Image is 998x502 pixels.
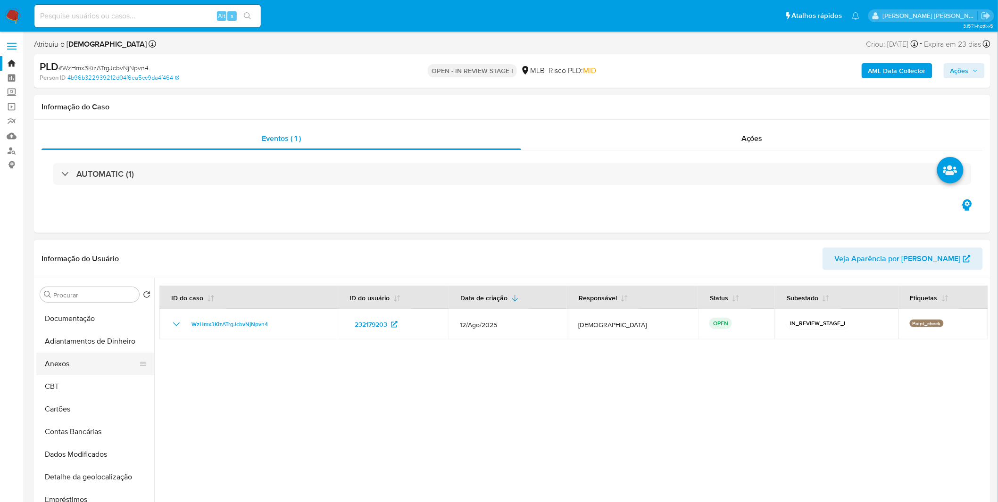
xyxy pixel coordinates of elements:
[862,63,932,78] button: AML Data Collector
[67,74,179,82] a: 4b96b322939212d04f6ea5cc9da4f464
[42,102,983,112] h1: Informação do Caso
[835,247,961,270] span: Veja Aparência por [PERSON_NAME]
[792,11,842,21] span: Atalhos rápidos
[36,375,154,398] button: CBT
[521,66,545,76] div: MLB
[741,133,763,144] span: Ações
[231,11,233,20] span: s
[58,63,149,73] span: # WzHmx3KizATrgJcbvNjNpvn4
[42,254,119,263] h1: Informação do Usuário
[34,39,147,49] span: Atribuiu o
[53,291,135,299] input: Procurar
[36,330,154,353] button: Adiantamentos de Dinheiro
[981,11,991,21] a: Sair
[36,420,154,443] button: Contas Bancárias
[823,247,983,270] button: Veja Aparência por [PERSON_NAME]
[36,443,154,466] button: Dados Modificados
[36,398,154,420] button: Cartões
[76,169,134,179] h3: AUTOMATIC (1)
[40,59,58,74] b: PLD
[549,66,596,76] span: Risco PLD:
[924,39,981,49] span: Expira em 23 dias
[44,291,51,298] button: Procurar
[36,307,154,330] button: Documentação
[218,11,225,20] span: Alt
[944,63,985,78] button: Ações
[262,133,301,144] span: Eventos ( 1 )
[36,353,147,375] button: Anexos
[143,291,150,301] button: Retornar ao pedido padrão
[238,9,257,23] button: search-icon
[428,64,517,77] p: OPEN - IN REVIEW STAGE I
[36,466,154,488] button: Detalhe da geolocalização
[868,63,926,78] b: AML Data Collector
[40,74,66,82] b: Person ID
[53,163,972,185] div: AUTOMATIC (1)
[950,63,969,78] span: Ações
[65,39,147,49] b: [DEMOGRAPHIC_DATA]
[883,11,978,20] p: igor.silva@mercadolivre.com
[583,65,596,76] span: MID
[920,38,923,50] span: -
[866,38,918,50] div: Criou: [DATE]
[852,12,860,20] a: Notificações
[34,10,261,22] input: Pesquise usuários ou casos...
